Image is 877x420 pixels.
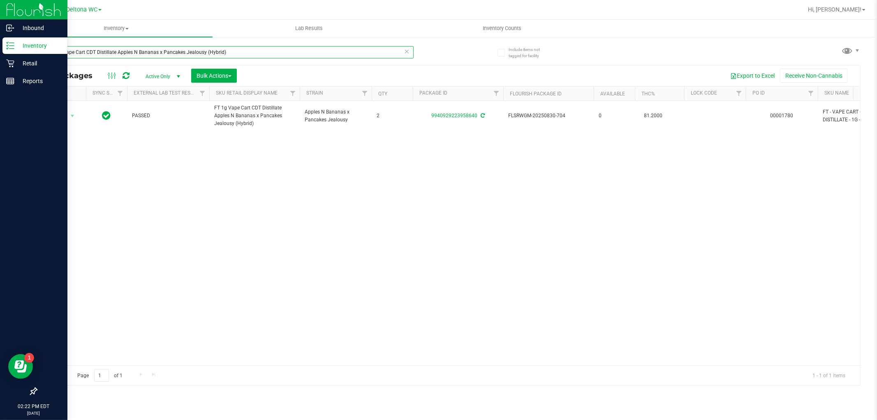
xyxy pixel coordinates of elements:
span: FT 1g Vape Cart CDT Distillate Apples N Bananas x Pancakes Jealousy (Hybrid) [214,104,295,128]
a: 00001780 [771,113,794,118]
p: [DATE] [4,410,64,416]
span: Lab Results [284,25,334,32]
button: Export to Excel [725,69,780,83]
a: SKU Name [824,90,849,96]
a: Filter [804,86,818,100]
span: Clear [404,46,410,57]
span: 0 [599,112,630,120]
button: Receive Non-Cannabis [780,69,848,83]
iframe: Resource center [8,354,33,379]
a: Lab Results [213,20,405,37]
p: Inventory [14,41,64,51]
a: Available [600,91,625,97]
a: PO ID [752,90,765,96]
span: PASSED [132,112,204,120]
a: Inventory Counts [405,20,598,37]
span: Include items not tagged for facility [509,46,550,59]
span: Inventory [20,25,213,32]
p: Reports [14,76,64,86]
span: FLSRWGM-20250830-704 [508,112,589,120]
a: Filter [113,86,127,100]
a: Qty [378,91,387,97]
span: All Packages [43,71,101,80]
p: 02:22 PM EDT [4,403,64,410]
input: Search Package ID, Item Name, SKU, Lot or Part Number... [36,46,414,58]
input: 1 [94,369,109,382]
span: Sync from Compliance System [479,113,485,118]
a: Inventory [20,20,213,37]
a: Package ID [419,90,447,96]
a: Filter [196,86,209,100]
span: select [67,110,78,122]
inline-svg: Inbound [6,24,14,32]
span: Apples N Bananas x Pancakes Jealousy [305,108,367,124]
a: Filter [490,86,503,100]
a: External Lab Test Result [134,90,198,96]
p: Inbound [14,23,64,33]
a: THC% [641,91,655,97]
span: Bulk Actions [197,72,231,79]
a: Filter [358,86,372,100]
inline-svg: Retail [6,59,14,67]
span: 2 [377,112,408,120]
a: Flourish Package ID [510,91,562,97]
span: Deltona WC [66,6,97,13]
span: 81.2000 [640,110,666,122]
span: 1 - 1 of 1 items [806,369,852,381]
iframe: Resource center unread badge [24,353,34,363]
span: Inventory Counts [472,25,532,32]
span: Page of 1 [70,369,130,382]
button: Bulk Actions [191,69,237,83]
span: In Sync [102,110,111,121]
inline-svg: Inventory [6,42,14,50]
inline-svg: Reports [6,77,14,85]
a: Sync Status [93,90,124,96]
a: 9940929223958640 [431,113,477,118]
span: Hi, [PERSON_NAME]! [808,6,861,13]
a: Lock Code [691,90,717,96]
a: Filter [286,86,300,100]
p: Retail [14,58,64,68]
a: Strain [306,90,323,96]
a: Filter [732,86,746,100]
a: Sku Retail Display Name [216,90,278,96]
